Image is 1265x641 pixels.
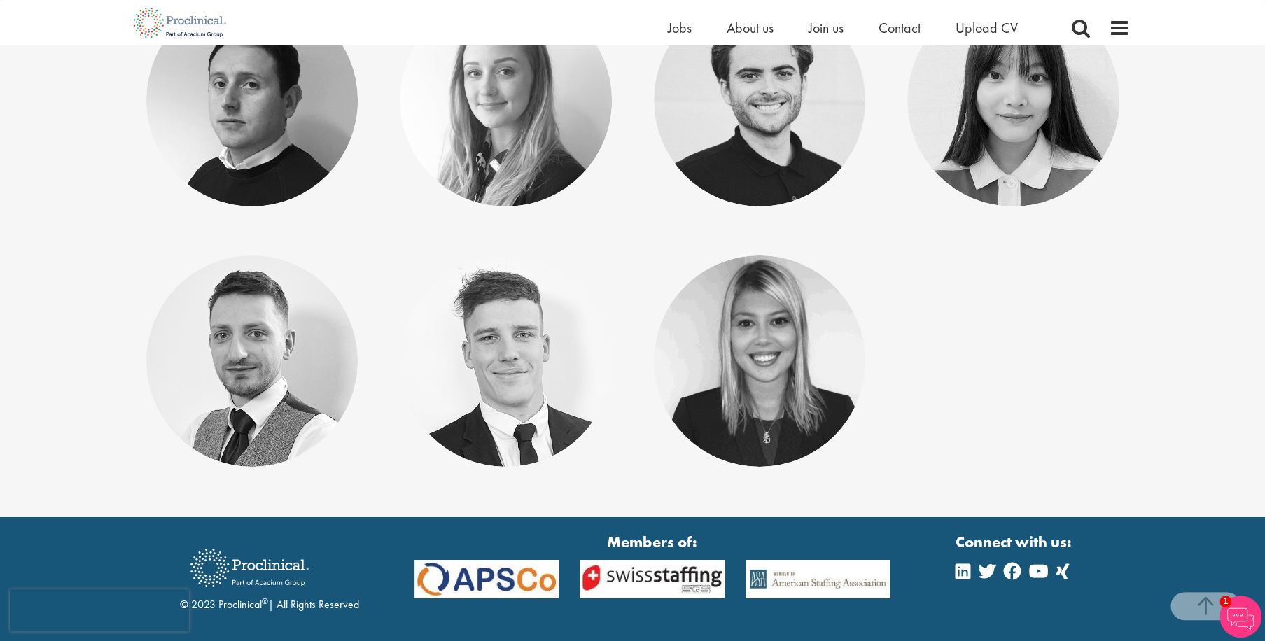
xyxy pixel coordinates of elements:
[1219,596,1231,607] span: 1
[956,531,1075,553] strong: Connect with us:
[569,560,735,598] img: APSCo
[1219,596,1261,638] img: Chatbot
[262,596,268,607] sup: ®
[879,19,921,37] a: Contact
[414,531,890,553] strong: Members of:
[180,538,359,613] div: © 2023 Proclinical | All Rights Reserved
[404,560,570,598] img: APSCo
[809,19,844,37] a: Join us
[668,19,692,37] a: Jobs
[956,19,1018,37] a: Upload CV
[180,539,320,597] img: Proclinical Recruitment
[735,560,901,598] img: APSCo
[727,19,774,37] a: About us
[10,589,189,631] iframe: reCAPTCHA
